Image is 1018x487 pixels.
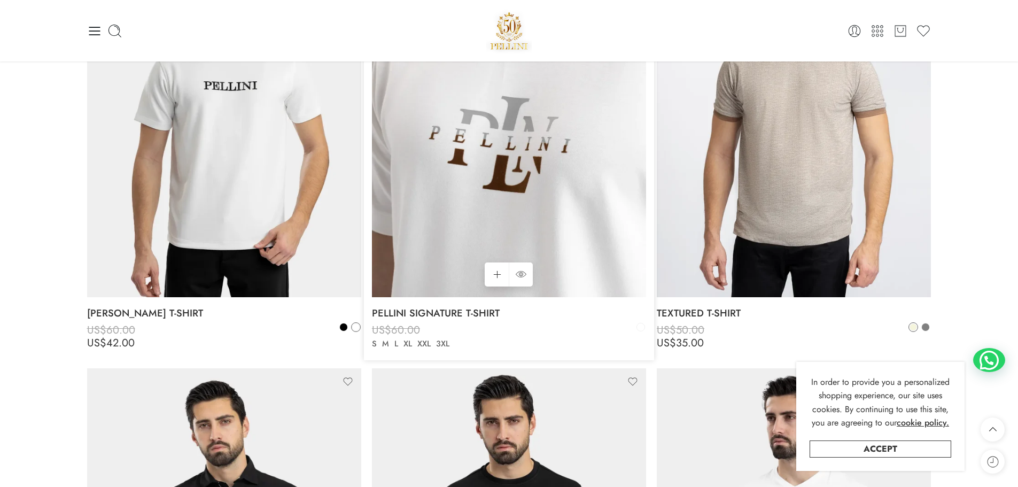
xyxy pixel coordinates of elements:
[372,322,420,338] bdi: 60.00
[433,338,452,350] a: 3XL
[897,416,949,430] a: cookie policy.
[810,440,951,458] a: Accept
[509,262,533,287] a: QUICK SHOP
[657,335,676,351] span: US$
[379,338,392,350] a: M
[657,322,676,338] span: US$
[811,376,950,429] span: In order to provide you a personalized shopping experience, our site uses cookies. By continuing ...
[916,24,931,38] a: Wishlist
[921,322,930,332] a: Grey
[636,322,646,332] a: White
[485,262,509,287] a: Select options for “PELLINI SIGNATURE T-SHIRT”
[657,322,704,338] bdi: 50.00
[372,322,391,338] span: US$
[401,338,415,350] a: XL
[657,303,931,324] a: TEXTURED T-SHIRT
[372,335,419,351] bdi: 42.00
[486,8,532,53] a: Pellini -
[351,322,361,332] a: White
[847,24,862,38] a: Login / Register
[87,335,135,351] bdi: 42.00
[87,322,106,338] span: US$
[87,303,361,324] a: [PERSON_NAME] T-SHIRT
[87,322,135,338] bdi: 60.00
[87,335,106,351] span: US$
[657,335,704,351] bdi: 35.00
[908,322,918,332] a: Beige
[339,322,348,332] a: Black
[369,338,379,350] a: S
[372,303,646,324] a: PELLINI SIGNATURE T-SHIRT
[893,24,908,38] a: Cart
[372,335,391,351] span: US$
[415,338,433,350] a: XXL
[486,8,532,53] img: Pellini
[392,338,401,350] a: L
